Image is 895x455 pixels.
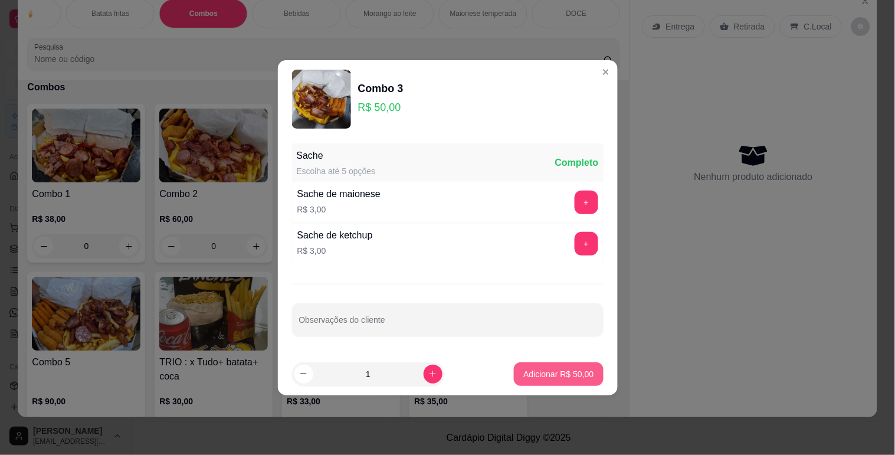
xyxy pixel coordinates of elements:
[555,156,599,170] div: Completo
[297,165,376,177] div: Escolha até 5 opções
[424,365,442,384] button: increase-product-quantity
[299,319,596,330] input: Observações do cliente
[358,99,404,116] p: R$ 50,00
[297,204,381,215] p: R$ 3,00
[523,368,594,380] p: Adicionar R$ 50,00
[575,191,598,214] button: add
[358,80,404,97] div: Combo 3
[297,187,381,201] div: Sache de maionese
[575,232,598,256] button: add
[294,365,313,384] button: decrease-product-quantity
[514,362,603,386] button: Adicionar R$ 50,00
[297,228,373,243] div: Sache de ketchup
[596,63,615,81] button: Close
[297,245,373,257] p: R$ 3,00
[292,70,351,129] img: product-image
[297,149,376,163] div: Sache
